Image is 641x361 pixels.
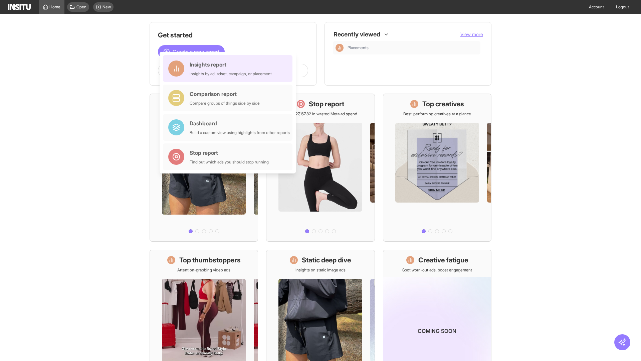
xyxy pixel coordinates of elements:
[190,90,260,98] div: Comparison report
[336,44,344,52] div: Insights
[403,111,471,117] p: Best-performing creatives at a glance
[266,94,375,242] a: Stop reportSave £27,167.82 in wasted Meta ad spend
[309,99,344,109] h1: Stop report
[150,94,258,242] a: What's live nowSee all active ads instantly
[422,99,464,109] h1: Top creatives
[283,111,357,117] p: Save £27,167.82 in wasted Meta ad spend
[177,267,230,273] p: Attention-grabbing video ads
[348,45,478,50] span: Placements
[190,71,272,77] div: Insights by ad, adset, campaign, or placement
[179,255,241,265] h1: Top thumbstoppers
[190,101,260,106] div: Compare groups of things side by side
[190,130,290,135] div: Build a custom view using highlights from other reports
[173,48,219,56] span: Create a new report
[460,31,483,37] span: View more
[158,30,308,40] h1: Get started
[383,94,491,242] a: Top creativesBest-performing creatives at a glance
[190,61,272,69] div: Insights report
[302,255,351,265] h1: Static deep dive
[158,45,225,58] button: Create a new report
[76,4,86,10] span: Open
[190,159,269,165] div: Find out which ads you should stop running
[102,4,111,10] span: New
[348,45,369,50] span: Placements
[8,4,31,10] img: Logo
[460,31,483,38] button: View more
[295,267,346,273] p: Insights on static image ads
[49,4,60,10] span: Home
[190,149,269,157] div: Stop report
[190,119,290,127] div: Dashboard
